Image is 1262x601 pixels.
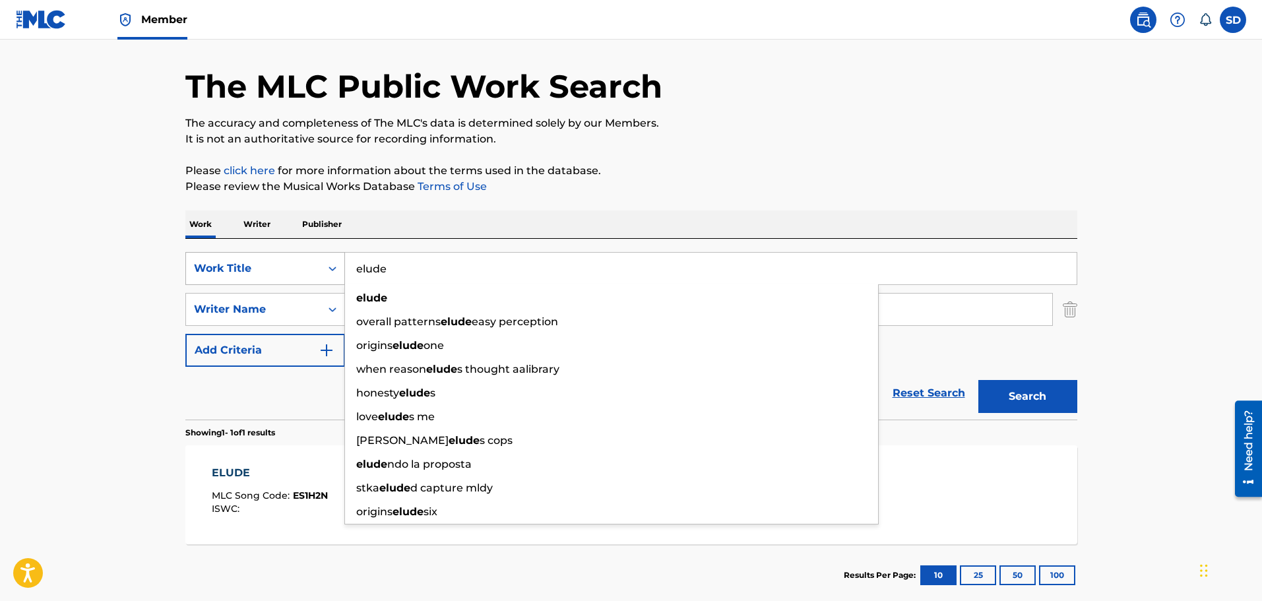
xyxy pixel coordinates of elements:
p: Please review the Musical Works Database [185,179,1077,195]
strong: elude [393,339,424,352]
iframe: Resource Center [1225,395,1262,501]
button: Search [978,380,1077,413]
span: honesty [356,387,399,399]
a: Public Search [1130,7,1156,33]
strong: elude [426,363,457,375]
div: User Menu [1220,7,1246,33]
a: Reset Search [886,379,972,408]
span: overall patterns [356,315,441,328]
p: Writer [239,210,274,238]
p: The accuracy and completeness of The MLC's data is determined solely by our Members. [185,115,1077,131]
span: ISWC : [212,503,243,515]
div: Drag [1200,551,1208,590]
span: ES1H2N [293,490,328,501]
span: easy perception [472,315,558,328]
img: help [1170,12,1185,28]
span: Member [141,12,187,27]
span: MLC Song Code : [212,490,293,501]
strong: elude [378,410,409,423]
button: 25 [960,565,996,585]
img: search [1135,12,1151,28]
p: Results Per Page: [844,569,919,581]
p: It is not an authoritative source for recording information. [185,131,1077,147]
span: s cops [480,434,513,447]
span: stka [356,482,379,494]
strong: elude [399,387,430,399]
iframe: Chat Widget [1196,538,1262,601]
p: Publisher [298,210,346,238]
img: Delete Criterion [1063,293,1077,326]
strong: elude [393,505,424,518]
span: love [356,410,378,423]
strong: elude [379,482,410,494]
div: Help [1164,7,1191,33]
a: ELUDEMLC Song Code:ES1H2NISWC:Writers (1)[PERSON_NAME] [PERSON_NAME] [PERSON_NAME]Recording Artis... [185,445,1077,544]
strong: elude [356,292,387,304]
img: MLC Logo [16,10,67,29]
div: Notifications [1199,13,1212,26]
span: s thought aalibrary [457,363,559,375]
span: [PERSON_NAME] [356,434,449,447]
span: six [424,505,437,518]
p: Work [185,210,216,238]
div: ELUDE [212,465,328,481]
span: s [430,387,435,399]
strong: elude [441,315,472,328]
img: 9d2ae6d4665cec9f34b9.svg [319,342,334,358]
a: click here [224,164,275,177]
span: one [424,339,444,352]
p: Showing 1 - 1 of 1 results [185,427,275,439]
span: origins [356,505,393,518]
button: 10 [920,565,957,585]
span: ndo la proposta [387,458,472,470]
div: Writer Name [194,301,313,317]
button: 100 [1039,565,1075,585]
p: Please for more information about the terms used in the database. [185,163,1077,179]
button: 50 [999,565,1036,585]
button: Add Criteria [185,334,345,367]
span: d capture mldy [410,482,493,494]
img: Top Rightsholder [117,12,133,28]
div: Work Title [194,261,313,276]
form: Search Form [185,252,1077,420]
span: origins [356,339,393,352]
h1: The MLC Public Work Search [185,67,662,106]
strong: elude [449,434,480,447]
span: s me [409,410,435,423]
span: when reason [356,363,426,375]
strong: elude [356,458,387,470]
a: Terms of Use [415,180,487,193]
